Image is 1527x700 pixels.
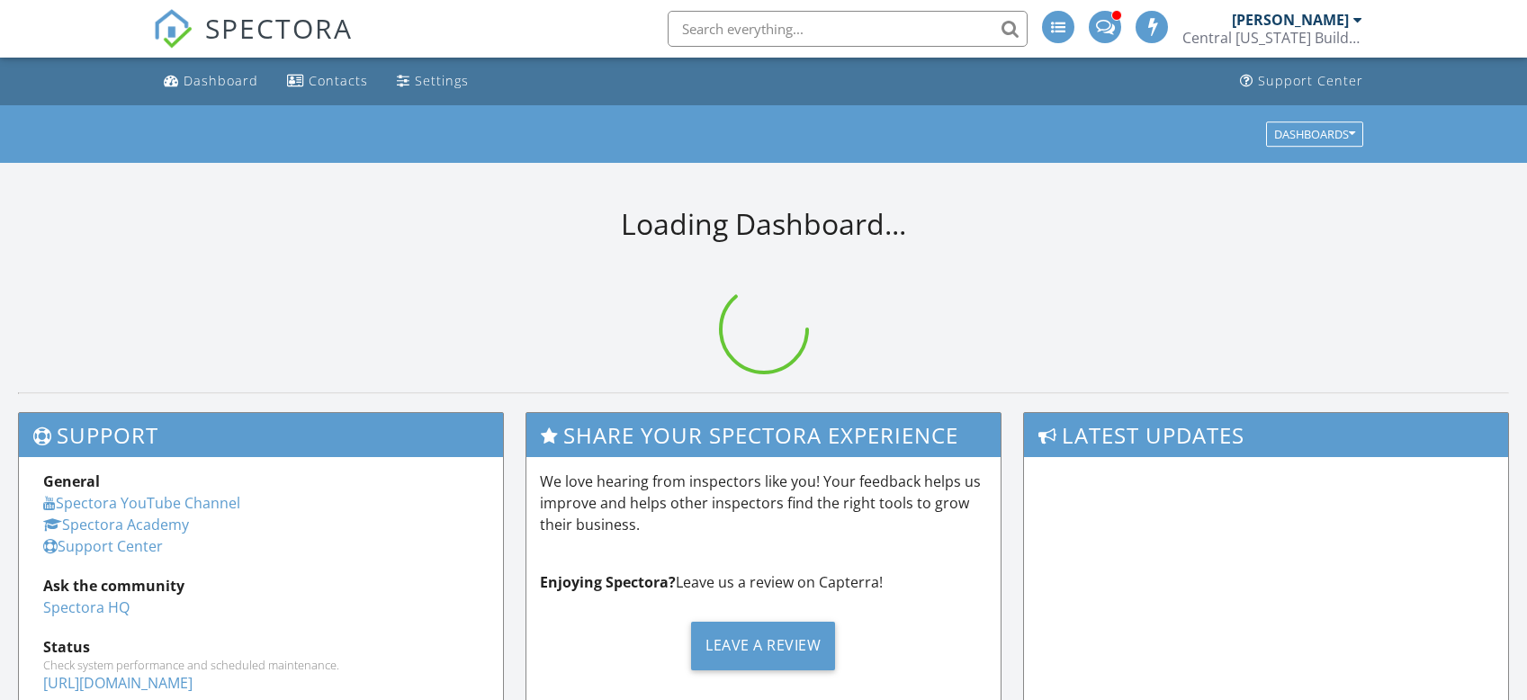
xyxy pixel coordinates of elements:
[390,65,476,98] a: Settings
[43,658,479,672] div: Check system performance and scheduled maintenance.
[43,597,130,617] a: Spectora HQ
[153,9,193,49] img: The Best Home Inspection Software - Spectora
[19,413,503,457] h3: Support
[280,65,375,98] a: Contacts
[1274,128,1355,140] div: Dashboards
[668,11,1028,47] input: Search everything...
[43,536,163,556] a: Support Center
[540,571,986,593] p: Leave us a review on Capterra!
[43,673,193,693] a: [URL][DOMAIN_NAME]
[157,65,265,98] a: Dashboard
[43,471,100,491] strong: General
[540,572,676,592] strong: Enjoying Spectora?
[1182,29,1362,47] div: Central Florida Building Inspectors
[1233,65,1370,98] a: Support Center
[540,471,986,535] p: We love hearing from inspectors like you! Your feedback helps us improve and helps other inspecto...
[540,607,986,684] a: Leave a Review
[43,493,240,513] a: Spectora YouTube Channel
[184,72,258,89] div: Dashboard
[1258,72,1363,89] div: Support Center
[1024,413,1508,457] h3: Latest Updates
[43,515,189,534] a: Spectora Academy
[43,575,479,597] div: Ask the community
[1266,121,1363,147] button: Dashboards
[205,9,353,47] span: SPECTORA
[691,622,835,670] div: Leave a Review
[153,24,353,62] a: SPECTORA
[309,72,368,89] div: Contacts
[526,413,1000,457] h3: Share Your Spectora Experience
[43,636,479,658] div: Status
[415,72,469,89] div: Settings
[1232,11,1349,29] div: [PERSON_NAME]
